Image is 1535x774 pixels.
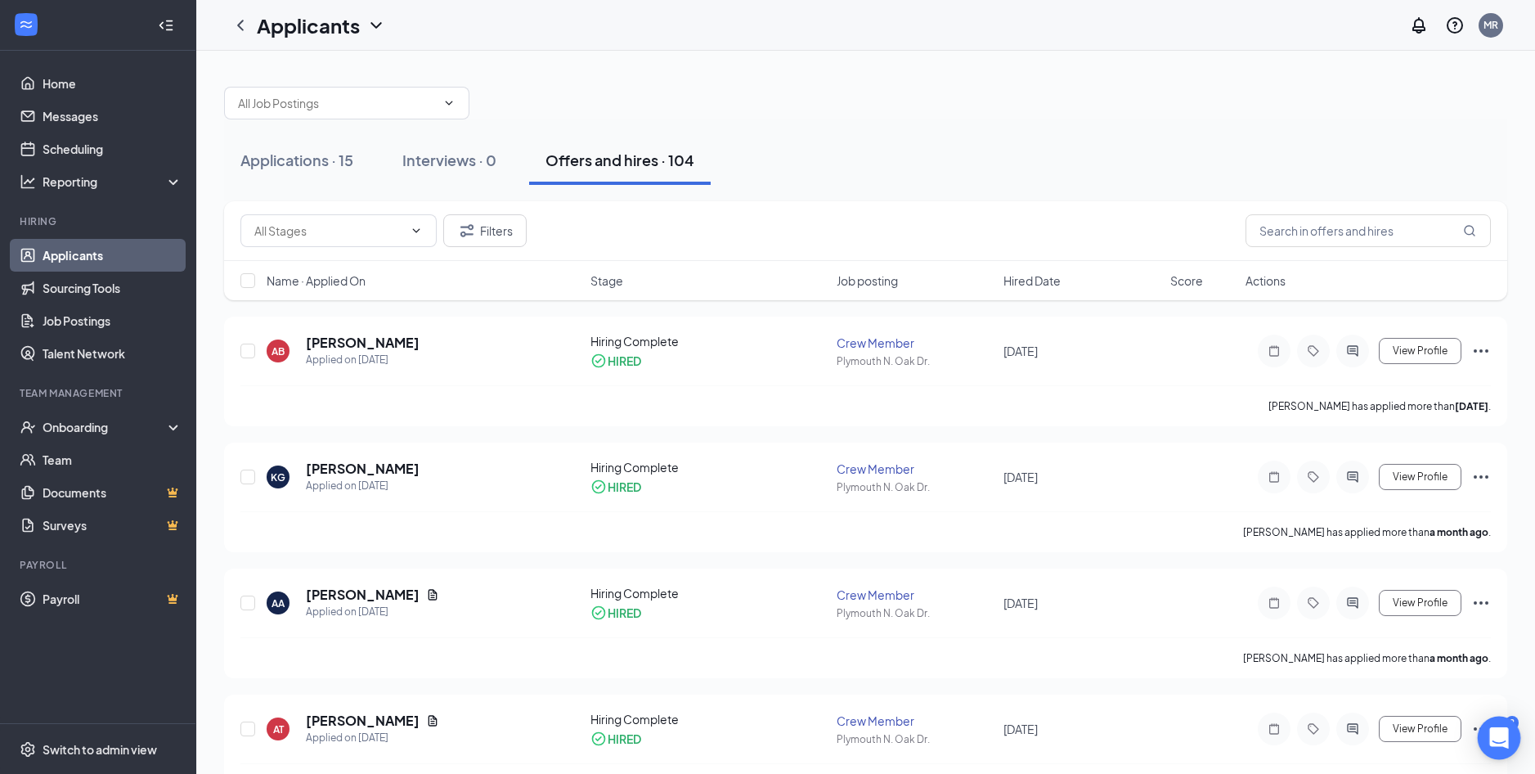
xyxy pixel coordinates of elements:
[1264,470,1284,484] svg: Note
[43,100,182,133] a: Messages
[590,272,623,289] span: Stage
[608,479,641,495] div: HIRED
[1393,345,1447,357] span: View Profile
[1264,722,1284,736] svg: Note
[272,596,285,610] div: AA
[1471,467,1491,487] svg: Ellipses
[1343,470,1362,484] svg: ActiveChat
[1471,719,1491,739] svg: Ellipses
[1379,338,1461,364] button: View Profile
[158,17,174,34] svg: Collapse
[443,214,527,247] button: Filter Filters
[608,353,641,369] div: HIRED
[1264,344,1284,358] svg: Note
[43,509,182,542] a: SurveysCrown
[1243,525,1491,539] p: [PERSON_NAME] has applied more than .
[1379,590,1461,616] button: View Profile
[306,712,420,730] h5: [PERSON_NAME]
[306,478,420,494] div: Applied on [DATE]
[306,730,439,746] div: Applied on [DATE]
[1430,526,1488,538] b: a month ago
[1393,471,1447,483] span: View Profile
[837,606,994,620] div: Plymouth N. Oak Dr.
[1304,596,1323,610] svg: Tag
[608,605,641,621] div: HIRED
[590,605,607,621] svg: CheckmarkCircle
[1409,16,1429,35] svg: Notifications
[1430,652,1488,664] b: a month ago
[43,443,182,476] a: Team
[20,419,36,435] svg: UserCheck
[1343,344,1362,358] svg: ActiveChat
[1478,717,1521,760] div: Open Intercom Messenger
[43,304,182,337] a: Job Postings
[231,16,250,35] svg: ChevronLeft
[43,173,183,190] div: Reporting
[18,16,34,33] svg: WorkstreamLogo
[410,224,423,237] svg: ChevronDown
[1246,272,1286,289] span: Actions
[20,558,179,572] div: Payroll
[43,239,182,272] a: Applicants
[366,16,386,35] svg: ChevronDown
[267,272,366,289] span: Name · Applied On
[1463,224,1476,237] svg: MagnifyingGlass
[837,461,994,477] div: Crew Member
[1003,344,1038,358] span: [DATE]
[1343,722,1362,736] svg: ActiveChat
[590,353,607,369] svg: CheckmarkCircle
[43,337,182,370] a: Talent Network
[1304,722,1323,736] svg: Tag
[426,588,439,601] svg: Document
[402,150,496,170] div: Interviews · 0
[1264,596,1284,610] svg: Note
[1445,16,1465,35] svg: QuestionInfo
[306,334,420,352] h5: [PERSON_NAME]
[837,354,994,368] div: Plymouth N. Oak Dr.
[20,386,179,400] div: Team Management
[43,583,182,615] a: PayrollCrown
[43,133,182,165] a: Scheduling
[1304,470,1323,484] svg: Tag
[590,711,826,727] div: Hiring Complete
[306,586,420,604] h5: [PERSON_NAME]
[20,741,36,758] svg: Settings
[43,67,182,100] a: Home
[1379,464,1461,490] button: View Profile
[1471,341,1491,361] svg: Ellipses
[43,419,168,435] div: Onboarding
[306,460,420,478] h5: [PERSON_NAME]
[240,150,353,170] div: Applications · 15
[1170,272,1203,289] span: Score
[545,150,694,170] div: Offers and hires · 104
[1003,596,1038,610] span: [DATE]
[837,587,994,603] div: Crew Member
[257,11,360,39] h1: Applicants
[271,470,285,484] div: KG
[272,344,285,358] div: AB
[254,222,403,240] input: All Stages
[837,713,994,729] div: Crew Member
[1003,470,1038,484] span: [DATE]
[1268,399,1491,413] p: [PERSON_NAME] has applied more than .
[306,604,439,620] div: Applied on [DATE]
[590,479,607,495] svg: CheckmarkCircle
[426,714,439,727] svg: Document
[273,722,284,736] div: AT
[590,459,826,475] div: Hiring Complete
[1304,344,1323,358] svg: Tag
[837,335,994,351] div: Crew Member
[837,272,898,289] span: Job posting
[1471,593,1491,613] svg: Ellipses
[1003,272,1061,289] span: Hired Date
[457,221,477,241] svg: Filter
[608,731,641,747] div: HIRED
[1393,597,1447,609] span: View Profile
[306,352,420,368] div: Applied on [DATE]
[1455,400,1488,412] b: [DATE]
[20,214,179,228] div: Hiring
[43,741,157,758] div: Switch to admin view
[1343,596,1362,610] svg: ActiveChat
[1483,18,1498,32] div: MR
